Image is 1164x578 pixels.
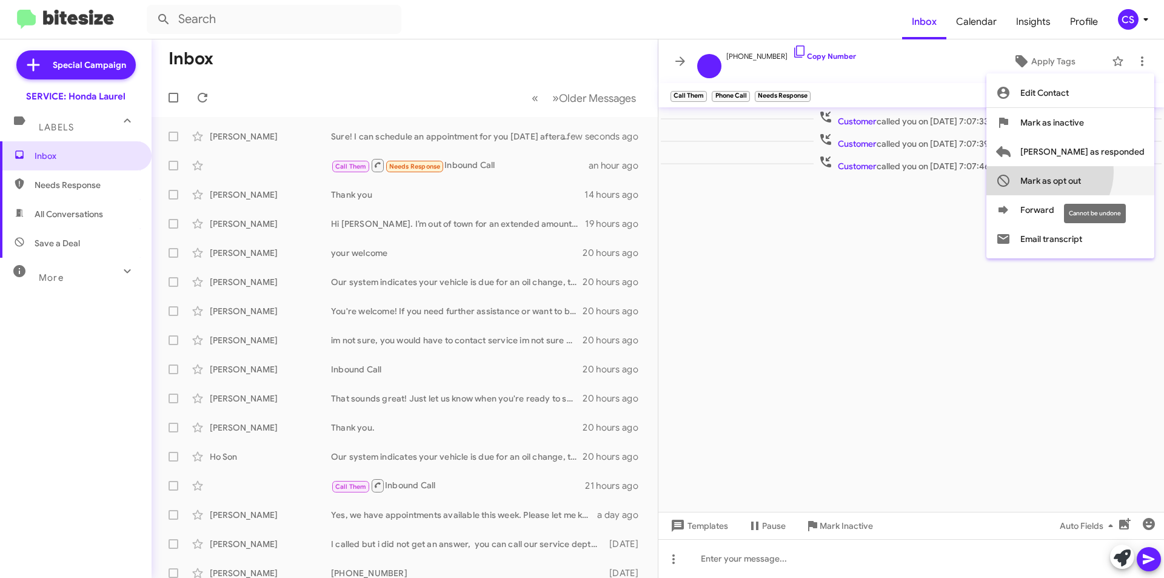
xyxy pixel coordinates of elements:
button: Forward [986,195,1154,224]
button: Email transcript [986,224,1154,254]
div: Cannot be undone [1064,204,1126,223]
span: [PERSON_NAME] as responded [1020,137,1145,166]
span: Mark as opt out [1020,166,1081,195]
span: Mark as inactive [1020,108,1084,137]
span: Edit Contact [1020,78,1069,107]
